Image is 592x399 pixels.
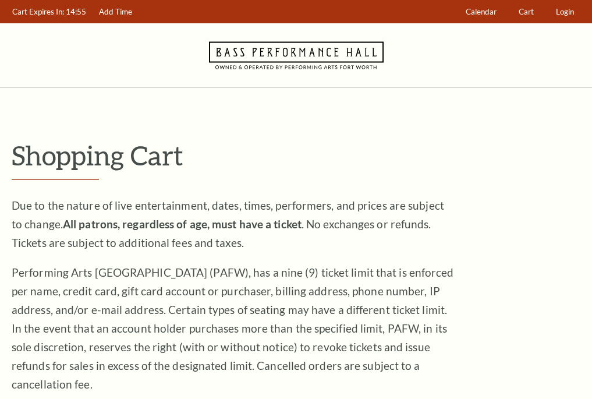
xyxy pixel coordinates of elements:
[63,217,302,231] strong: All patrons, regardless of age, must have a ticket
[94,1,138,23] a: Add Time
[12,263,454,394] p: Performing Arts [GEOGRAPHIC_DATA] (PAFW), has a nine (9) ticket limit that is enforced per name, ...
[551,1,580,23] a: Login
[66,7,86,16] span: 14:55
[556,7,574,16] span: Login
[12,7,64,16] span: Cart Expires In:
[12,140,580,170] p: Shopping Cart
[466,7,497,16] span: Calendar
[513,1,540,23] a: Cart
[519,7,534,16] span: Cart
[12,199,444,249] span: Due to the nature of live entertainment, dates, times, performers, and prices are subject to chan...
[460,1,502,23] a: Calendar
